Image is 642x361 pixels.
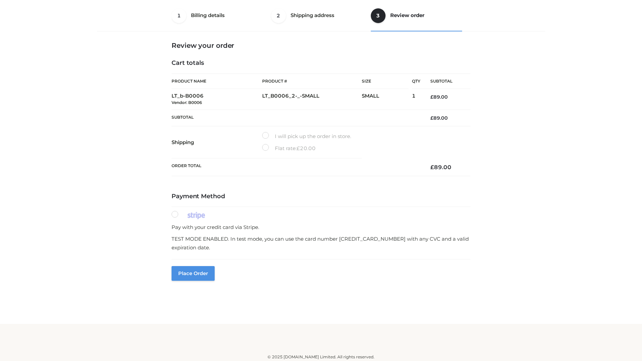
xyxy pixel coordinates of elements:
h3: Review your order [172,41,470,49]
th: Subtotal [172,110,420,126]
td: SMALL [362,89,412,110]
span: £ [430,115,433,121]
span: £ [430,164,434,170]
bdi: 89.00 [430,94,448,100]
p: TEST MODE ENABLED. In test mode, you can use the card number [CREDIT_CARD_NUMBER] with any CVC an... [172,235,470,252]
th: Qty [412,74,420,89]
h4: Cart totals [172,59,470,67]
td: 1 [412,89,420,110]
th: Product Name [172,74,262,89]
th: Order Total [172,158,420,176]
span: £ [297,145,300,151]
p: Pay with your credit card via Stripe. [172,223,470,232]
label: I will pick up the order in store. [262,132,351,141]
td: LT_b-B0006 [172,89,262,110]
div: © 2025 [DOMAIN_NAME] Limited. All rights reserved. [99,354,543,360]
h4: Payment Method [172,193,470,200]
td: LT_B0006_2-_-SMALL [262,89,362,110]
label: Flat rate: [262,144,316,153]
span: £ [430,94,433,100]
small: Vendor: B0006 [172,100,202,105]
th: Shipping [172,126,262,158]
th: Subtotal [420,74,470,89]
bdi: 89.00 [430,115,448,121]
bdi: 20.00 [297,145,316,151]
button: Place order [172,266,215,281]
bdi: 89.00 [430,164,451,170]
th: Product # [262,74,362,89]
th: Size [362,74,409,89]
